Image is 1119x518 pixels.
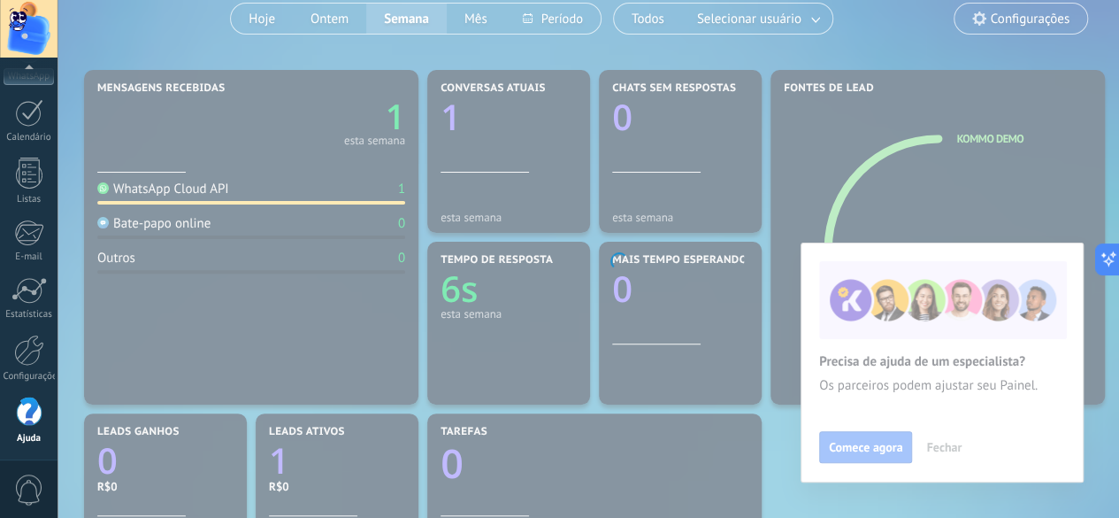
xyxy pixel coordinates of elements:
div: Configurações [4,371,55,383]
div: E-mail [4,251,55,263]
div: Estatísticas [4,309,55,321]
div: Listas [4,194,55,205]
div: Calendário [4,132,55,143]
div: Ajuda [4,433,55,445]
